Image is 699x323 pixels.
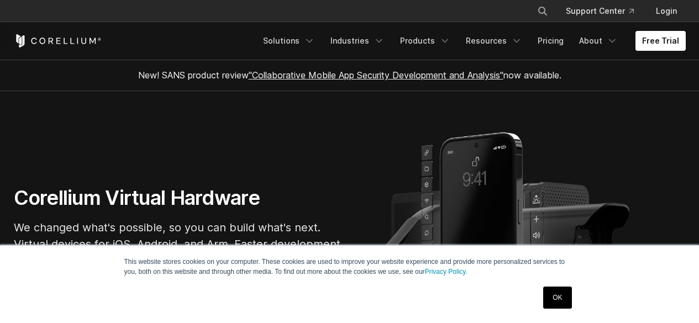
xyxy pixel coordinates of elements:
a: Pricing [531,31,570,51]
a: About [572,31,624,51]
a: Login [647,1,686,21]
a: Products [393,31,457,51]
a: OK [543,287,571,309]
a: Solutions [256,31,322,51]
a: "Collaborative Mobile App Security Development and Analysis" [249,70,503,81]
button: Search [533,1,553,21]
a: Support Center [557,1,643,21]
a: Industries [324,31,391,51]
p: We changed what's possible, so you can build what's next. Virtual devices for iOS, Android, and A... [14,219,345,269]
div: Navigation Menu [256,31,686,51]
a: Corellium Home [14,34,102,47]
a: Privacy Policy. [425,268,467,276]
a: Resources [459,31,529,51]
a: Free Trial [635,31,686,51]
h1: Corellium Virtual Hardware [14,186,345,210]
div: Navigation Menu [524,1,686,21]
span: New! SANS product review now available. [138,70,561,81]
p: This website stores cookies on your computer. These cookies are used to improve your website expe... [124,257,575,277]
